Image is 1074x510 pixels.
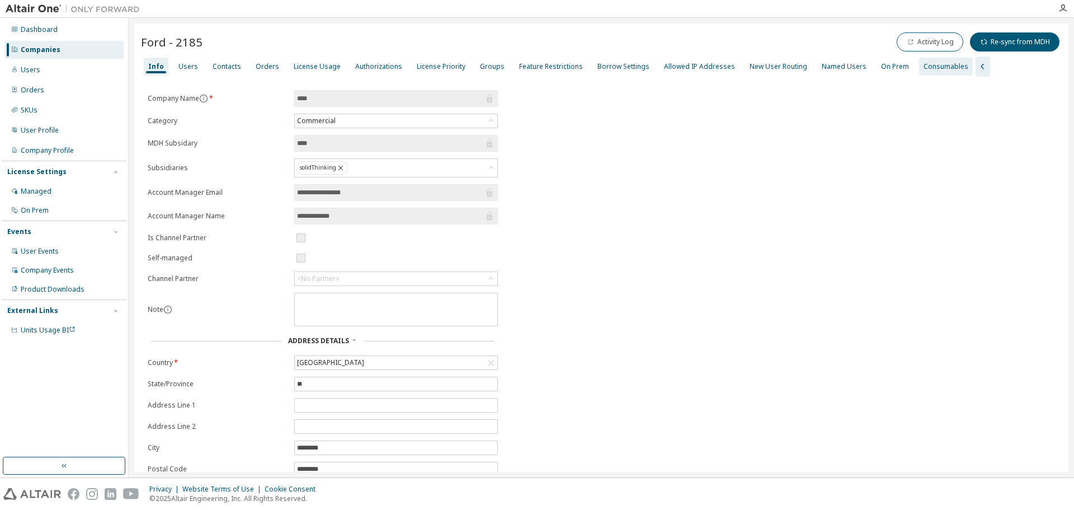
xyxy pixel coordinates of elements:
[148,212,288,221] label: Account Manager Name
[297,161,348,175] div: solidThinking
[288,336,349,345] span: Address Details
[256,62,279,71] div: Orders
[148,358,288,367] label: Country
[21,45,60,54] div: Companies
[295,357,366,369] div: [GEOGRAPHIC_DATA]
[213,62,241,71] div: Contacts
[295,272,497,286] div: <No Partner>
[68,488,79,500] img: facebook.svg
[6,3,145,15] img: Altair One
[149,494,322,503] p: © 2025 Altair Engineering, Inc. All Rights Reserved.
[21,206,49,215] div: On Prem
[163,305,172,314] button: information
[21,126,59,135] div: User Profile
[597,62,649,71] div: Borrow Settings
[148,401,288,410] label: Address Line 1
[417,62,465,71] div: License Priority
[294,62,341,71] div: License Usage
[664,62,735,71] div: Allowed IP Addresses
[21,285,84,294] div: Product Downloads
[480,62,505,71] div: Groups
[21,247,59,256] div: User Events
[7,227,31,236] div: Events
[148,422,288,431] label: Address Line 2
[148,94,288,103] label: Company Name
[21,146,74,155] div: Company Profile
[355,62,402,71] div: Authorizations
[182,485,265,494] div: Website Terms of Use
[123,488,139,500] img: youtube.svg
[21,25,58,34] div: Dashboard
[21,86,44,95] div: Orders
[7,306,58,315] div: External Links
[148,274,288,283] label: Channel Partner
[297,274,340,283] div: <No Partner>
[148,116,288,125] label: Category
[148,163,288,172] label: Subsidiaries
[178,62,198,71] div: Users
[86,488,98,500] img: instagram.svg
[21,325,76,335] span: Units Usage BI
[21,266,74,275] div: Company Events
[148,305,163,314] label: Note
[148,233,288,242] label: Is Channel Partner
[21,65,40,74] div: Users
[924,62,968,71] div: Consumables
[295,159,497,177] div: solidThinking
[21,187,51,196] div: Managed
[148,139,288,148] label: MDH Subsidary
[295,356,497,369] div: [GEOGRAPHIC_DATA]
[7,167,67,176] div: License Settings
[148,188,288,197] label: Account Manager Email
[265,485,322,494] div: Cookie Consent
[199,94,208,103] button: information
[105,488,116,500] img: linkedin.svg
[822,62,866,71] div: Named Users
[750,62,807,71] div: New User Routing
[881,62,909,71] div: On Prem
[295,115,337,127] div: Commercial
[897,32,963,52] button: Activity Log
[141,34,202,50] span: Ford - 2185
[3,488,61,500] img: altair_logo.svg
[21,106,37,115] div: SKUs
[970,32,1059,52] button: Re-sync from MDH
[148,465,288,474] label: Postal Code
[149,485,182,494] div: Privacy
[148,62,164,71] div: Info
[148,380,288,389] label: State/Province
[148,254,288,263] label: Self-managed
[295,114,497,128] div: Commercial
[148,443,288,452] label: City
[519,62,583,71] div: Feature Restrictions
